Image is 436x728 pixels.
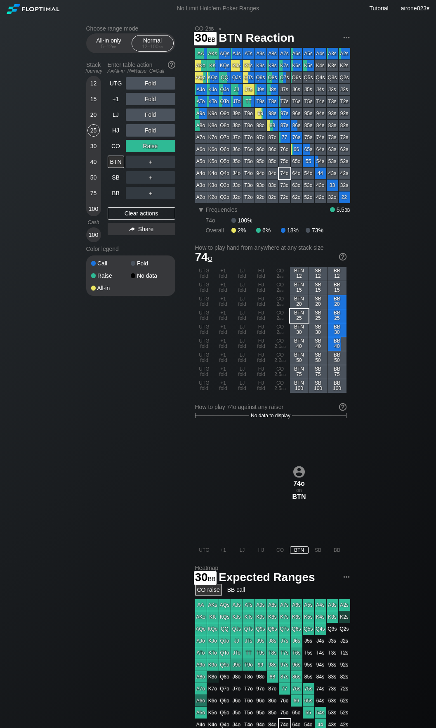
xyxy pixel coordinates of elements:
[207,96,219,107] div: KTo
[327,48,338,59] div: A3s
[196,205,207,215] div: ▾
[206,206,238,213] span: Frequencies
[87,124,100,137] div: 25
[243,144,255,155] div: T6o
[108,171,124,184] div: SB
[158,44,163,50] span: bb
[195,180,207,191] div: A3o
[327,132,338,143] div: 73s
[279,84,290,95] div: J7s
[231,96,243,107] div: JTo
[195,156,207,167] div: A5o
[243,168,255,179] div: T4o
[206,217,231,224] div: 74o
[231,144,243,155] div: J6o
[252,267,271,281] div: HJ fold
[315,84,326,95] div: J4s
[126,171,175,184] div: ＋
[219,84,231,95] div: QJo
[214,295,233,309] div: +1 fold
[279,60,290,71] div: K7s
[267,96,278,107] div: T8s
[279,132,290,143] div: 77
[327,120,338,131] div: 83s
[219,120,231,131] div: Q8o
[327,84,338,95] div: J3s
[207,60,219,71] div: KK
[231,108,243,119] div: J9o
[207,48,219,59] div: AKs
[267,84,278,95] div: J8s
[87,171,100,184] div: 50
[279,144,290,155] div: 76o
[267,132,278,143] div: 87o
[194,25,215,32] span: CO 2
[303,144,314,155] div: 65s
[252,281,271,295] div: HJ fold
[291,48,302,59] div: A6s
[87,140,100,152] div: 30
[271,267,290,281] div: CO 2
[243,156,255,167] div: T5o
[279,315,284,321] span: bb
[309,337,328,351] div: SB 40
[214,267,233,281] div: +1 fold
[126,109,175,121] div: Fold
[279,301,284,307] span: bb
[291,180,302,191] div: 63o
[219,96,231,107] div: QTo
[195,84,207,95] div: AJo
[243,72,255,83] div: QTs
[279,108,290,119] div: 97s
[303,60,314,71] div: K5s
[208,25,214,32] span: bb
[207,72,219,83] div: KQo
[342,572,351,581] img: ellipsis.fd386fe8.svg
[271,337,290,351] div: CO 2.1
[315,144,326,155] div: 64s
[231,120,243,131] div: J8o
[233,281,252,295] div: LJ fold
[129,227,135,232] img: share.864f2f62.svg
[195,191,207,203] div: A2o
[90,35,128,51] div: All-in only
[291,144,302,155] div: 66
[267,156,278,167] div: 85o
[303,168,314,179] div: 54o
[327,144,338,155] div: 63s
[342,33,351,42] img: ellipsis.fd386fe8.svg
[290,337,309,351] div: BTN 40
[315,48,326,59] div: A4s
[195,323,214,337] div: UTG fold
[231,168,243,179] div: J4o
[339,168,350,179] div: 42s
[195,337,214,351] div: UTG fold
[339,132,350,143] div: 72s
[328,323,346,337] div: BB 30
[255,48,266,59] div: A9s
[108,93,124,105] div: +1
[207,180,219,191] div: K3o
[195,309,214,323] div: UTG fold
[112,44,117,50] span: bb
[279,180,290,191] div: 73o
[243,191,255,203] div: T2o
[327,108,338,119] div: 93s
[338,252,347,261] img: help.32db89a4.svg
[214,25,226,32] span: »
[255,120,266,131] div: 98o
[131,260,170,266] div: Fold
[279,96,290,107] div: T7s
[281,227,306,234] div: 18%
[328,295,346,309] div: BB 20
[290,309,309,323] div: BTN 25
[214,323,233,337] div: +1 fold
[219,60,231,71] div: KQs
[108,58,175,77] div: Enter table action
[303,120,314,131] div: 85s
[126,140,175,152] div: Raise
[279,287,284,293] span: bb
[339,48,350,59] div: A2s
[255,108,266,119] div: 99
[108,187,124,199] div: BB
